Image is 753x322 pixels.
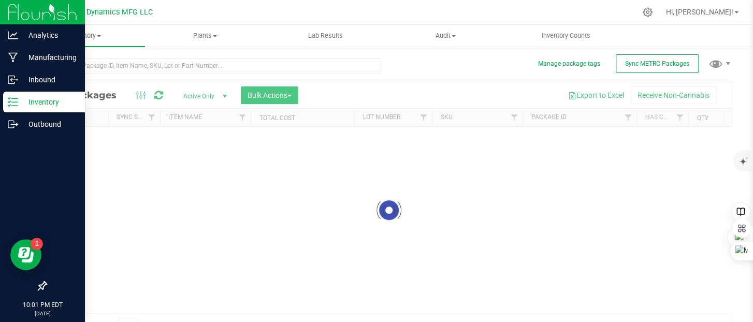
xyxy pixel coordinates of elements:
button: Sync METRC Packages [616,54,699,73]
iframe: Resource center unread badge [31,238,43,250]
a: Inventory [25,25,145,47]
span: Inventory Counts [528,31,604,40]
span: Plants [146,31,265,40]
span: Inventory [25,31,145,40]
inline-svg: Inventory [8,97,18,107]
p: Analytics [18,29,80,41]
span: Lab Results [294,31,357,40]
p: Outbound [18,118,80,130]
p: Manufacturing [18,51,80,64]
span: Sync METRC Packages [625,60,689,67]
a: Inventory Counts [506,25,626,47]
span: Modern Dynamics MFG LLC [59,8,153,17]
p: Inbound [18,74,80,86]
input: Search Package ID, Item Name, SKU, Lot or Part Number... [46,58,381,74]
a: Audit [386,25,506,47]
a: Plants [145,25,265,47]
inline-svg: Outbound [8,119,18,129]
p: Inventory [18,96,80,108]
span: Audit [386,31,505,40]
inline-svg: Inbound [8,75,18,85]
div: Manage settings [641,7,654,17]
p: [DATE] [5,310,80,317]
inline-svg: Manufacturing [8,52,18,63]
button: Manage package tags [538,60,600,68]
inline-svg: Analytics [8,30,18,40]
span: Hi, [PERSON_NAME]! [666,8,733,16]
p: 10:01 PM EDT [5,300,80,310]
iframe: Resource center [10,239,41,270]
a: Lab Results [265,25,385,47]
